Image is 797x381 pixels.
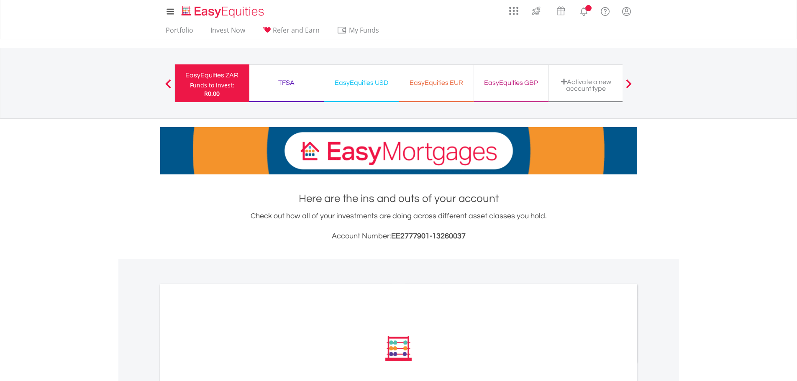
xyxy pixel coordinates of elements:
[595,2,616,19] a: FAQ's and Support
[180,69,244,81] div: EasyEquities ZAR
[190,81,234,89] div: Funds to invest:
[178,2,267,19] a: Home page
[160,191,637,206] h1: Here are the ins and outs of your account
[337,25,392,36] span: My Funds
[207,26,249,39] a: Invest Now
[273,26,320,35] span: Refer and Earn
[616,2,637,20] a: My Profile
[329,77,394,89] div: EasyEquities USD
[529,4,543,18] img: thrive-v2.svg
[162,26,197,39] a: Portfolio
[259,26,323,39] a: Refer and Earn
[160,230,637,242] h3: Account Number:
[391,232,466,240] span: EE2777901-13260037
[504,2,524,15] a: AppsGrid
[554,4,568,18] img: vouchers-v2.svg
[548,2,573,18] a: Vouchers
[554,78,618,92] div: Activate a new account type
[180,5,267,19] img: EasyEquities_Logo.png
[479,77,543,89] div: EasyEquities GBP
[160,210,637,242] div: Check out how all of your investments are doing across different asset classes you hold.
[204,89,220,97] span: R0.00
[254,77,319,89] div: TFSA
[573,2,595,19] a: Notifications
[404,77,469,89] div: EasyEquities EUR
[160,127,637,174] img: EasyMortage Promotion Banner
[509,6,518,15] img: grid-menu-icon.svg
